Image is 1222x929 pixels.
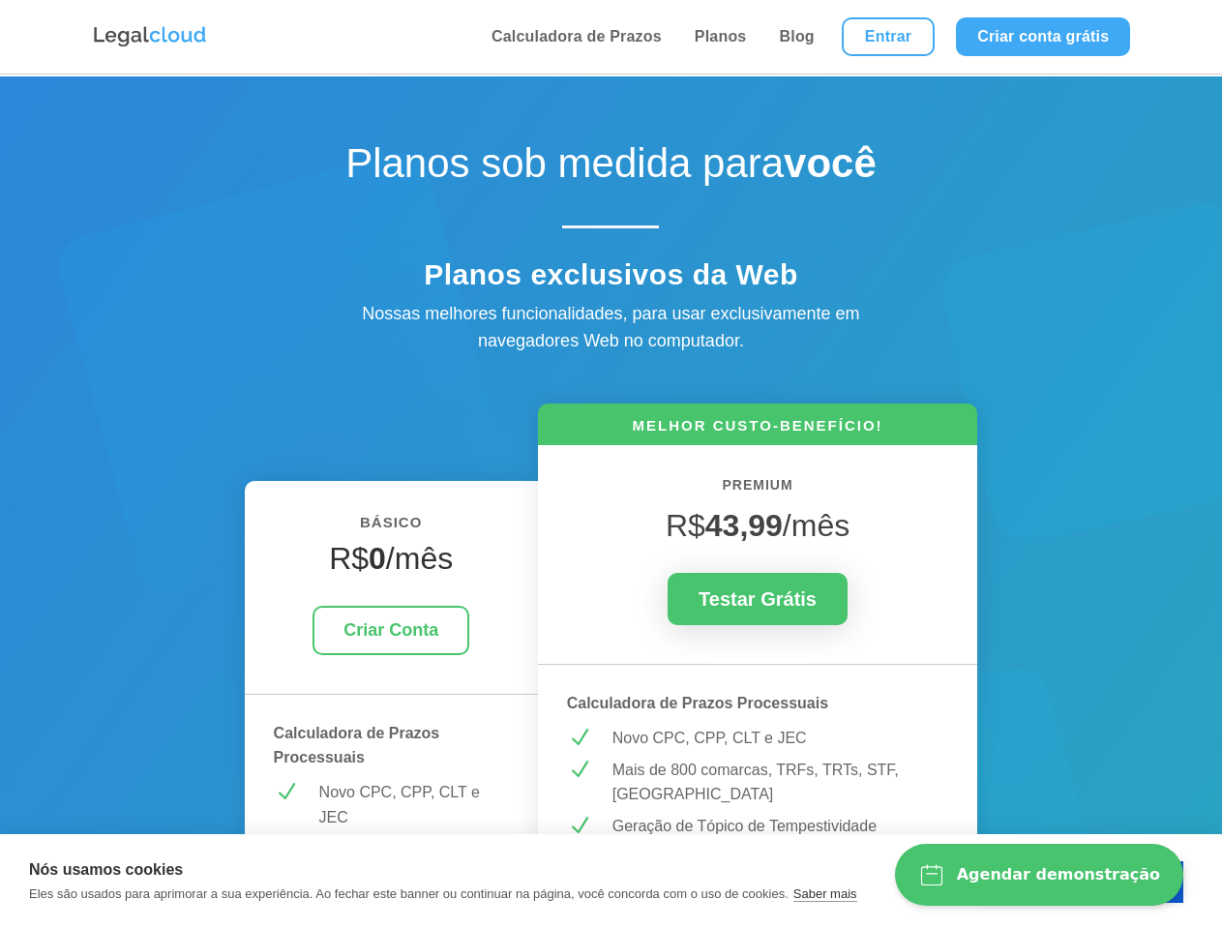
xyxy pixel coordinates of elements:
div: Nossas melhores funcionalidades, para usar exclusivamente em navegadores Web no computador. [320,300,901,356]
h6: BÁSICO [274,510,509,545]
a: Saber mais [793,886,857,902]
p: Novo CPC, CPP, CLT e JEC [612,726,949,751]
h4: R$ /mês [274,540,509,586]
h4: Planos exclusivos da Web [272,257,949,302]
p: Eles são usados para aprimorar a sua experiência. Ao fechar este banner ou continuar na página, v... [29,886,789,901]
span: N [567,814,591,838]
a: Entrar [842,17,935,56]
p: Geração de Tópico de Tempestividade [612,814,949,839]
span: N [567,726,591,750]
span: R$ /mês [666,508,849,543]
p: Mais de 800 comarcas, TRFs, TRTs, STF, [GEOGRAPHIC_DATA] [612,758,949,807]
a: Testar Grátis [668,573,848,625]
img: Logo da Legalcloud [92,24,208,49]
a: Criar Conta [313,606,469,655]
h1: Planos sob medida para [272,139,949,197]
h6: MELHOR CUSTO-BENEFÍCIO! [538,415,978,445]
strong: 43,99 [705,508,783,543]
p: Novo CPC, CPP, CLT e JEC [319,780,509,829]
strong: você [784,140,877,186]
h6: PREMIUM [567,474,949,507]
span: N [567,758,591,782]
strong: Calculadora de Prazos Processuais [274,725,440,766]
strong: Nós usamos cookies [29,861,183,878]
a: Criar conta grátis [956,17,1130,56]
strong: Calculadora de Prazos Processuais [567,695,828,711]
span: N [274,780,298,804]
strong: 0 [369,541,386,576]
